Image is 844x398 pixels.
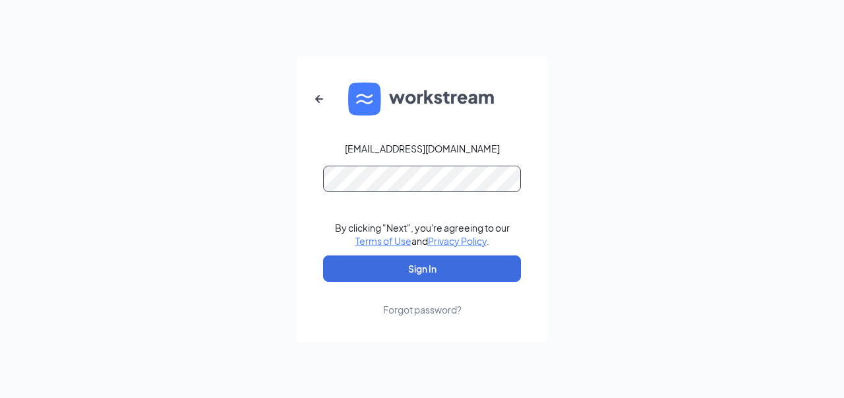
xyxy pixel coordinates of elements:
button: ArrowLeftNew [303,83,335,115]
div: Forgot password? [383,303,462,316]
img: WS logo and Workstream text [348,83,496,116]
div: [EMAIL_ADDRESS][DOMAIN_NAME] [345,142,500,155]
div: By clicking "Next", you're agreeing to our and . [335,221,510,248]
svg: ArrowLeftNew [311,91,327,107]
a: Forgot password? [383,282,462,316]
a: Terms of Use [355,235,411,247]
button: Sign In [323,255,521,282]
a: Privacy Policy [428,235,487,247]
